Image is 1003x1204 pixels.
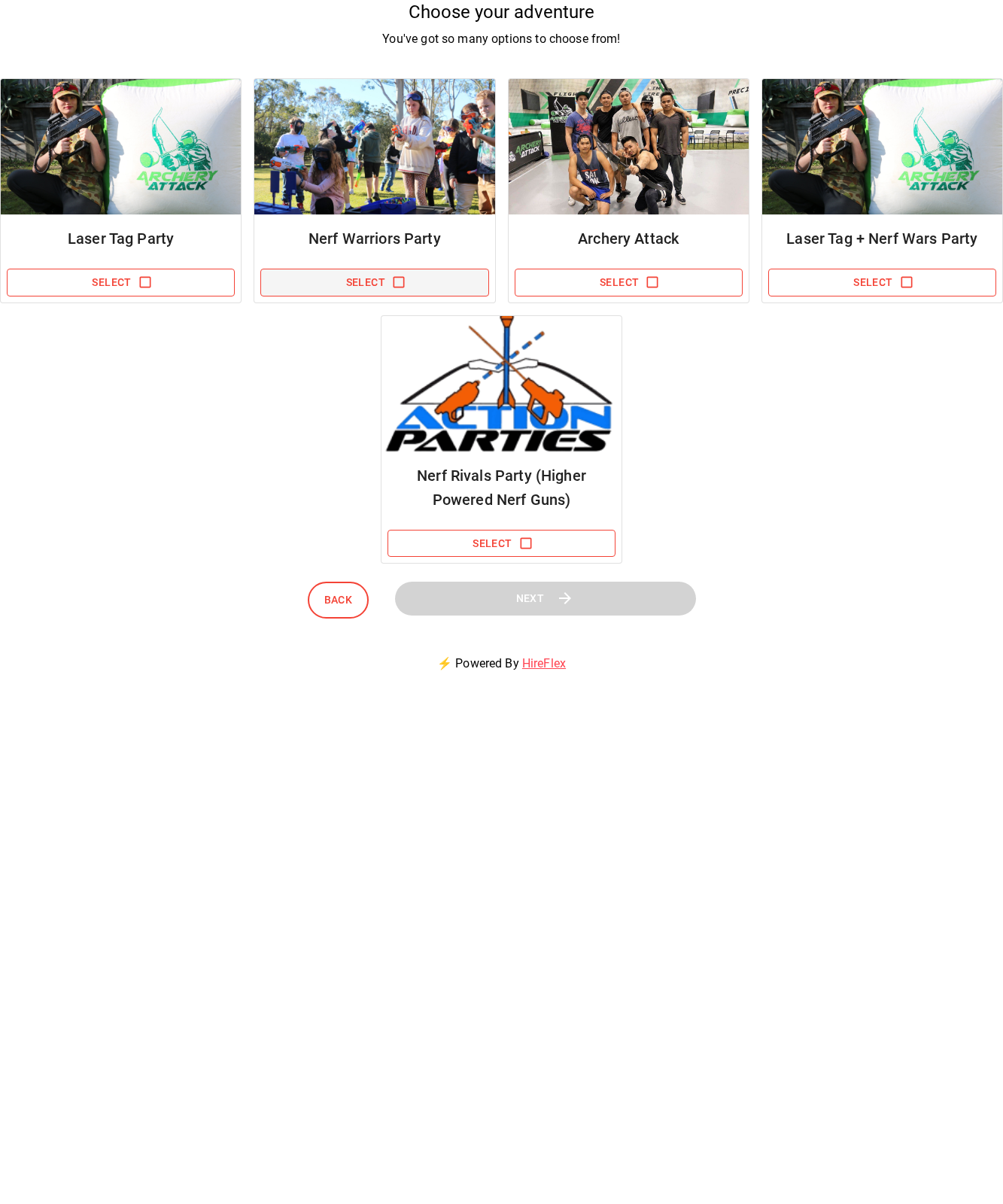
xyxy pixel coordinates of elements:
[768,269,996,296] button: Select
[521,227,737,251] h6: Archery Attack
[308,582,369,619] button: Back
[515,269,743,296] button: Select
[324,591,353,610] span: Back
[522,656,566,670] a: HireFlex
[762,79,1002,214] img: Package
[266,227,482,251] h6: Nerf Warriors Party
[381,316,622,451] img: Package
[388,530,615,558] button: Select
[1,79,241,214] img: Package
[7,269,235,296] button: Select
[260,269,488,296] button: Select
[509,79,749,214] img: Package
[13,227,229,251] h6: Laser Tag Party
[774,227,990,251] h6: Laser Tag + Nerf Wars Party
[395,582,696,616] button: Next
[394,464,609,512] h6: Nerf Rivals Party (Higher Powered Nerf Guns)
[516,589,545,608] span: Next
[254,79,494,214] img: Package
[419,637,584,691] p: ⚡ Powered By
